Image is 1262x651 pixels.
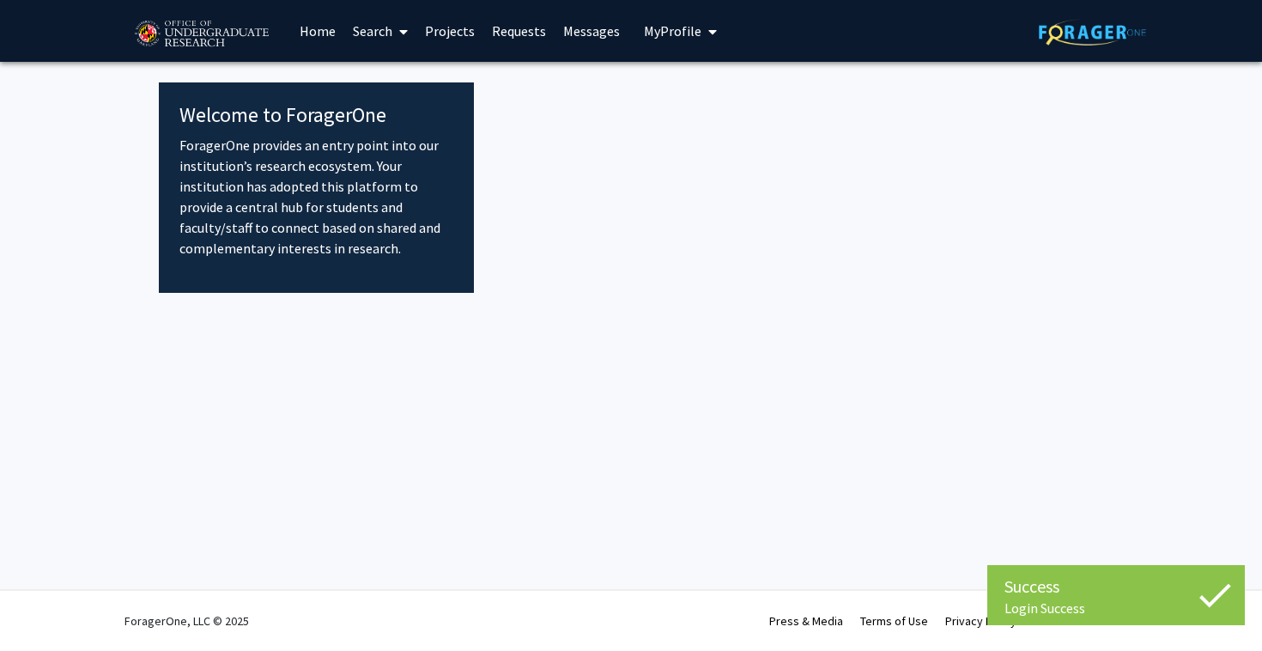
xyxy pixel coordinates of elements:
a: Press & Media [769,613,843,629]
img: ForagerOne Logo [1039,19,1146,46]
a: Privacy Policy [945,613,1016,629]
h4: Welcome to ForagerOne [179,103,453,128]
a: Projects [416,1,483,61]
a: Terms of Use [860,613,928,629]
div: Login Success [1004,599,1228,617]
a: Search [344,1,416,61]
a: Messages [555,1,628,61]
a: Requests [483,1,555,61]
a: Home [291,1,344,61]
div: ForagerOne, LLC © 2025 [124,591,249,651]
span: My Profile [644,22,701,40]
p: ForagerOne provides an entry point into our institution’s research ecosystem. Your institution ha... [179,135,453,259]
img: University of Maryland Logo [129,13,274,56]
div: Success [1004,574,1228,599]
